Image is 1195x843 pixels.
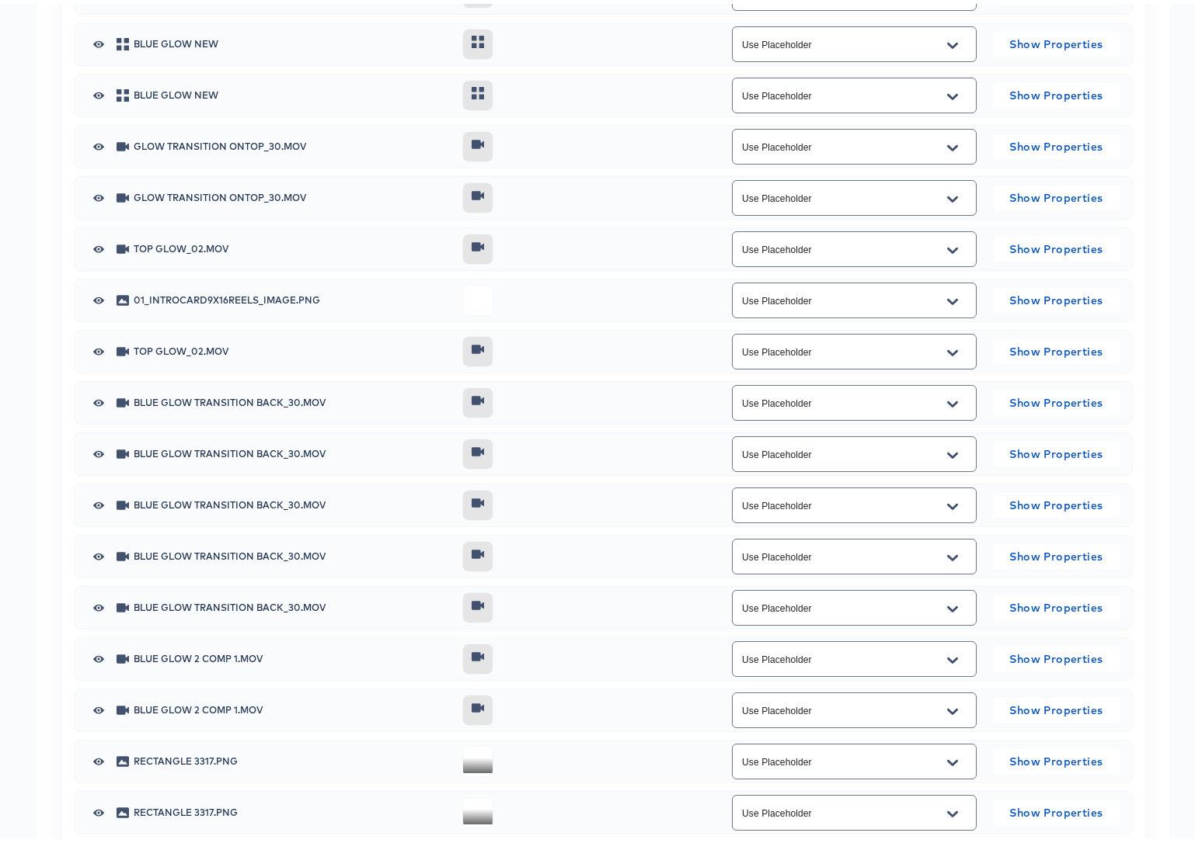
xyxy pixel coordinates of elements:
[993,28,1120,53] button: Show Properties
[993,489,1120,514] button: Show Properties
[941,388,964,413] button: Open
[999,595,1113,614] span: Show Properties
[134,241,451,250] span: Top Glow_02.mov
[134,548,451,557] span: Blue glow Transition Back_30.mov
[134,804,451,814] span: Rectangle 3317.png
[134,599,451,609] span: Blue glow Transition Back_30.mov
[134,702,451,711] span: Blue Glow 2 Comp 1.mov
[941,798,964,823] button: Open
[993,387,1120,411] button: Show Properties
[999,492,1113,512] span: Show Properties
[999,134,1113,153] span: Show Properties
[941,593,964,618] button: Open
[941,439,964,464] button: Open
[999,646,1113,665] span: Show Properties
[941,132,964,157] button: Open
[941,183,964,208] button: Open
[999,441,1113,460] span: Show Properties
[134,189,451,199] span: Glow Transition OnTop_30.mov
[993,79,1120,104] button: Show Properties
[941,234,964,259] button: Open
[993,745,1120,770] button: Show Properties
[999,338,1113,358] span: Show Properties
[941,644,964,669] button: Open
[993,694,1120,719] button: Show Properties
[999,748,1113,768] span: Show Properties
[993,130,1120,155] button: Show Properties
[134,36,451,45] span: Blue Glow new
[134,497,451,506] span: Blue glow Transition Back_30.mov
[999,31,1113,50] span: Show Properties
[134,753,451,762] span: Rectangle 3317.png
[134,650,451,660] span: Blue Glow 2 Comp 1.mov
[999,185,1113,204] span: Show Properties
[993,182,1120,206] button: Show Properties
[999,697,1113,716] span: Show Properties
[993,284,1120,309] button: Show Properties
[999,82,1113,102] span: Show Properties
[941,747,964,772] button: Open
[134,138,451,147] span: Glow Transition OnTop_30.mov
[993,233,1120,258] button: Show Properties
[993,438,1120,463] button: Show Properties
[993,335,1120,360] button: Show Properties
[941,29,964,54] button: Open
[993,643,1120,668] button: Show Properties
[993,591,1120,616] button: Show Properties
[999,543,1113,563] span: Show Properties
[941,337,964,362] button: Open
[941,542,964,567] button: Open
[999,800,1113,819] span: Show Properties
[999,236,1113,255] span: Show Properties
[999,390,1113,409] span: Show Properties
[941,491,964,515] button: Open
[999,287,1113,307] span: Show Properties
[134,343,451,352] span: Top Glow_02.mov
[134,87,451,96] span: Blue Glow new
[993,540,1120,565] button: Show Properties
[941,81,964,106] button: Open
[134,446,451,455] span: Blue glow Transition Back_30.mov
[134,292,451,301] span: 01_introcard9x16reels_image.png
[941,696,964,720] button: Open
[941,286,964,310] button: Open
[134,394,451,404] span: Blue glow Transition Back_30.mov
[993,796,1120,821] button: Show Properties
